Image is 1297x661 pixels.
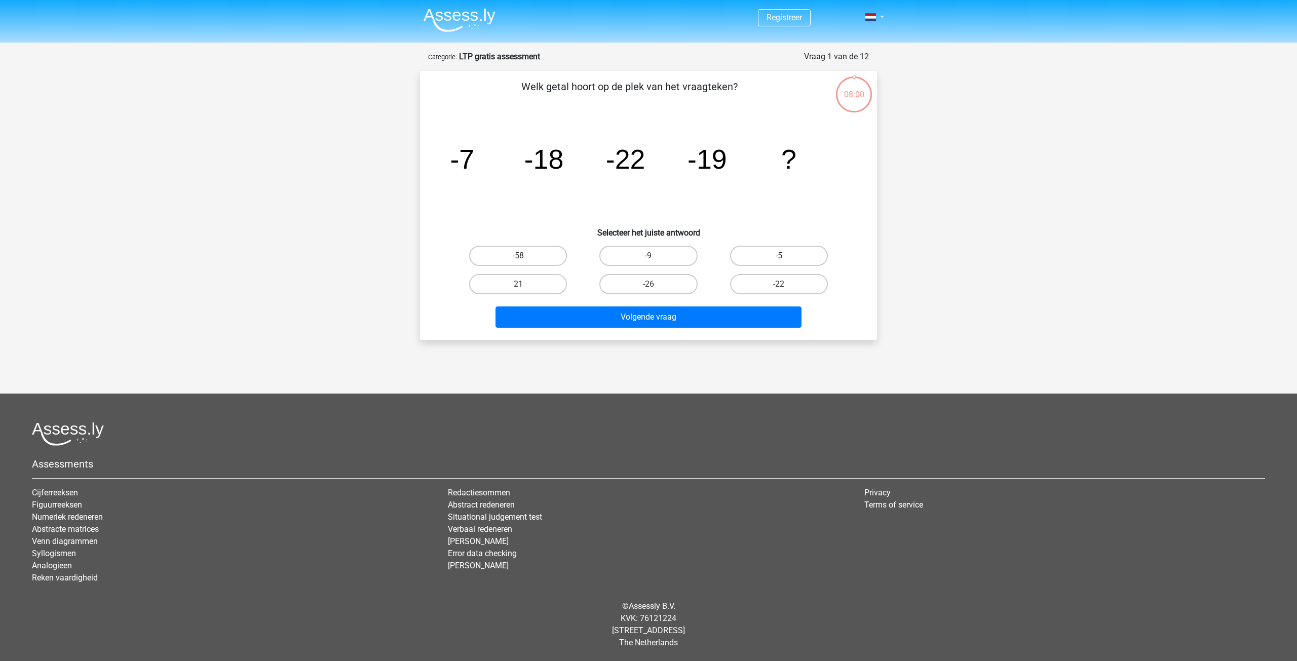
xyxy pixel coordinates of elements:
label: -5 [730,246,828,266]
tspan: -18 [524,144,564,174]
a: Analogieen [32,561,72,570]
a: Abstracte matrices [32,524,99,534]
a: Registreer [767,13,802,22]
label: -58 [469,246,567,266]
button: Volgende vraag [495,306,802,328]
div: 08:00 [835,75,873,101]
label: -26 [599,274,697,294]
tspan: -7 [450,144,474,174]
tspan: -19 [688,144,727,174]
a: Numeriek redeneren [32,512,103,522]
a: Reken vaardigheid [32,573,98,582]
a: Syllogismen [32,549,76,558]
img: Assessly logo [32,422,104,446]
strong: LTP gratis assessment [459,52,540,61]
h5: Assessments [32,458,1265,470]
tspan: -22 [606,144,645,174]
label: 21 [469,274,567,294]
p: Welk getal hoort op de plek van het vraagteken? [436,79,823,109]
a: Venn diagrammen [32,536,98,546]
h6: Selecteer het juiste antwoord [436,220,861,238]
a: Error data checking [448,549,517,558]
tspan: ? [781,144,796,174]
a: Assessly B.V. [629,601,675,611]
label: -22 [730,274,828,294]
label: -9 [599,246,697,266]
a: Cijferreeksen [32,488,78,497]
a: Situational judgement test [448,512,542,522]
a: Privacy [864,488,891,497]
small: Categorie: [428,53,457,61]
a: Abstract redeneren [448,500,515,510]
a: Figuurreeksen [32,500,82,510]
div: Vraag 1 van de 12 [804,51,869,63]
a: [PERSON_NAME] [448,536,509,546]
img: Assessly [424,8,495,32]
div: © KVK: 76121224 [STREET_ADDRESS] The Netherlands [24,592,1273,657]
a: Redactiesommen [448,488,510,497]
a: Terms of service [864,500,923,510]
a: [PERSON_NAME] [448,561,509,570]
a: Verbaal redeneren [448,524,512,534]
